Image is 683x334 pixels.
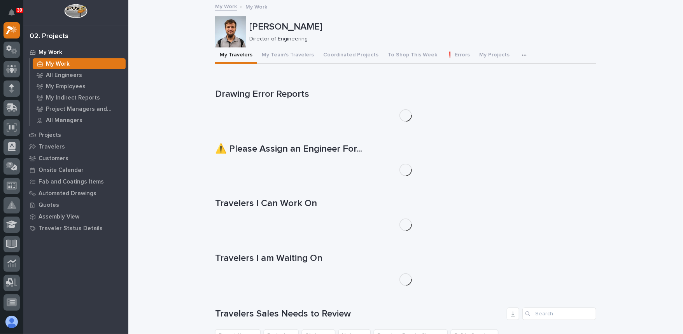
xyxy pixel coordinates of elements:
[39,143,65,150] p: Travelers
[23,152,128,164] a: Customers
[30,92,128,103] a: My Indirect Reports
[23,211,128,222] a: Assembly View
[215,47,257,64] button: My Travelers
[23,46,128,58] a: My Work
[23,199,128,211] a: Quotes
[30,81,128,92] a: My Employees
[46,106,123,113] p: Project Managers and Engineers
[215,143,596,155] h1: ⚠️ Please Assign an Engineer For...
[39,155,68,162] p: Customers
[442,47,475,64] button: ❗ Errors
[215,308,504,320] h1: Travelers Sales Needs to Review
[39,225,103,232] p: Traveler Status Details
[64,4,87,18] img: Workspace Logo
[23,176,128,187] a: Fab and Coatings Items
[319,47,383,64] button: Coordinated Projects
[39,190,96,197] p: Automated Drawings
[46,72,82,79] p: All Engineers
[46,94,100,101] p: My Indirect Reports
[23,129,128,141] a: Projects
[39,178,104,185] p: Fab and Coatings Items
[245,2,267,10] p: My Work
[249,21,593,33] p: [PERSON_NAME]
[46,83,86,90] p: My Employees
[30,70,128,80] a: All Engineers
[23,141,128,152] a: Travelers
[383,47,442,64] button: To Shop This Week
[522,308,596,320] input: Search
[4,5,20,21] button: Notifications
[46,117,82,124] p: All Managers
[30,115,128,126] a: All Managers
[249,36,590,42] p: Director of Engineering
[39,213,79,220] p: Assembly View
[30,32,68,41] div: 02. Projects
[30,58,128,69] a: My Work
[257,47,319,64] button: My Team's Travelers
[39,202,59,209] p: Quotes
[215,89,596,100] h1: Drawing Error Reports
[17,7,22,13] p: 30
[46,61,70,68] p: My Work
[23,187,128,199] a: Automated Drawings
[215,253,596,264] h1: Travelers I am Waiting On
[215,2,237,10] a: My Work
[215,198,596,209] h1: Travelers I Can Work On
[39,167,84,174] p: Onsite Calendar
[4,314,20,330] button: users-avatar
[10,9,20,22] div: Notifications30
[475,47,514,64] button: My Projects
[39,132,61,139] p: Projects
[30,103,128,114] a: Project Managers and Engineers
[23,222,128,234] a: Traveler Status Details
[39,49,62,56] p: My Work
[23,164,128,176] a: Onsite Calendar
